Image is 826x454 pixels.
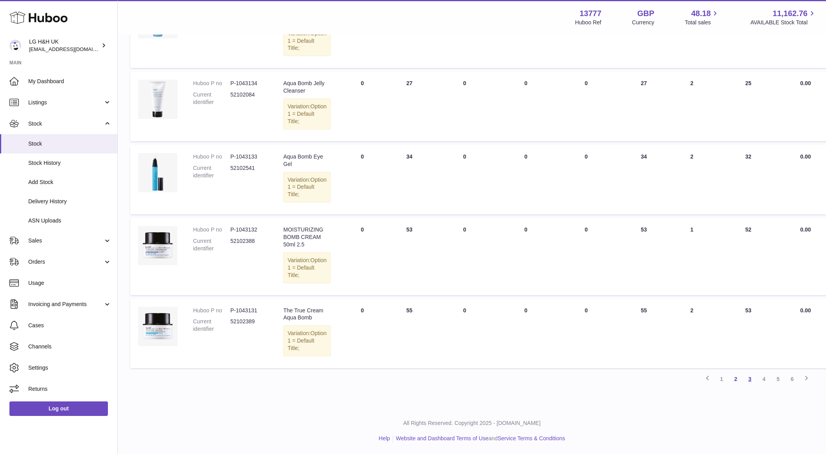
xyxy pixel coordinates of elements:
[585,80,588,86] span: 0
[283,226,331,248] div: MOISTURIZING BOMB CREAM 50ml 2.5
[800,307,811,314] span: 0.00
[28,140,111,148] span: Stock
[230,226,268,233] dd: P-1043132
[193,153,230,160] dt: Huboo P no
[671,299,713,368] td: 2
[193,318,230,333] dt: Current identifier
[386,145,433,214] td: 34
[283,307,331,322] div: The True Cream Aqua Bomb
[230,237,268,252] dd: 52102388
[685,19,720,26] span: Total sales
[729,372,743,386] a: 2
[29,46,115,52] span: [EMAIL_ADDRESS][DOMAIN_NAME]
[28,78,111,85] span: My Dashboard
[498,435,565,441] a: Service Terms & Conditions
[339,145,386,214] td: 0
[28,301,103,308] span: Invoicing and Payments
[585,307,588,314] span: 0
[671,145,713,214] td: 2
[283,325,331,356] div: Variation:
[585,153,588,160] span: 0
[28,237,103,244] span: Sales
[771,372,785,386] a: 5
[433,72,496,141] td: 0
[230,80,268,87] dd: P-1043134
[138,307,177,346] img: product image
[379,435,390,441] a: Help
[193,164,230,179] dt: Current identifier
[28,279,111,287] span: Usage
[288,257,326,278] span: Option 1 = Default Title;
[283,172,331,203] div: Variation:
[757,372,771,386] a: 4
[585,226,588,233] span: 0
[713,145,784,214] td: 32
[230,164,268,179] dd: 52102541
[283,98,331,129] div: Variation:
[575,19,602,26] div: Huboo Ref
[750,8,817,26] a: 11,162.76 AVAILABLE Stock Total
[28,120,103,128] span: Stock
[230,318,268,333] dd: 52102389
[288,30,326,51] span: Option 1 = Default Title;
[9,401,108,416] a: Log out
[29,38,100,53] div: LG H&H UK
[713,218,784,295] td: 52
[617,72,671,141] td: 27
[496,299,555,368] td: 0
[685,8,720,26] a: 48.18 Total sales
[28,322,111,329] span: Cases
[637,8,654,19] strong: GBP
[28,343,111,350] span: Channels
[339,218,386,295] td: 0
[9,40,21,51] img: veechen@lghnh.co.uk
[193,237,230,252] dt: Current identifier
[283,153,331,168] div: Aqua Bomb Eye Gel
[193,226,230,233] dt: Huboo P no
[339,299,386,368] td: 0
[288,103,326,124] span: Option 1 = Default Title;
[580,8,602,19] strong: 13777
[496,145,555,214] td: 0
[288,177,326,198] span: Option 1 = Default Title;
[288,330,326,351] span: Option 1 = Default Title;
[393,435,565,442] li: and
[138,153,177,192] img: product image
[193,80,230,87] dt: Huboo P no
[743,372,757,386] a: 3
[283,26,331,57] div: Variation:
[671,218,713,295] td: 1
[28,364,111,372] span: Settings
[28,198,111,205] span: Delivery History
[193,307,230,314] dt: Huboo P no
[28,385,111,393] span: Returns
[339,72,386,141] td: 0
[750,19,817,26] span: AVAILABLE Stock Total
[715,372,729,386] a: 1
[124,419,820,427] p: All Rights Reserved. Copyright 2025 - [DOMAIN_NAME]
[617,299,671,368] td: 55
[230,91,268,106] dd: 52102084
[283,80,331,95] div: Aqua Bomb Jelly Cleanser
[396,435,489,441] a: Website and Dashboard Terms of Use
[433,299,496,368] td: 0
[433,218,496,295] td: 0
[193,91,230,106] dt: Current identifier
[138,226,177,265] img: product image
[691,8,711,19] span: 48.18
[617,145,671,214] td: 34
[632,19,655,26] div: Currency
[386,72,433,141] td: 27
[617,218,671,295] td: 53
[386,218,433,295] td: 53
[773,8,808,19] span: 11,162.76
[28,179,111,186] span: Add Stock
[28,217,111,224] span: ASN Uploads
[785,372,799,386] a: 6
[671,72,713,141] td: 2
[28,258,103,266] span: Orders
[28,99,103,106] span: Listings
[713,72,784,141] td: 25
[800,226,811,233] span: 0.00
[496,72,555,141] td: 0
